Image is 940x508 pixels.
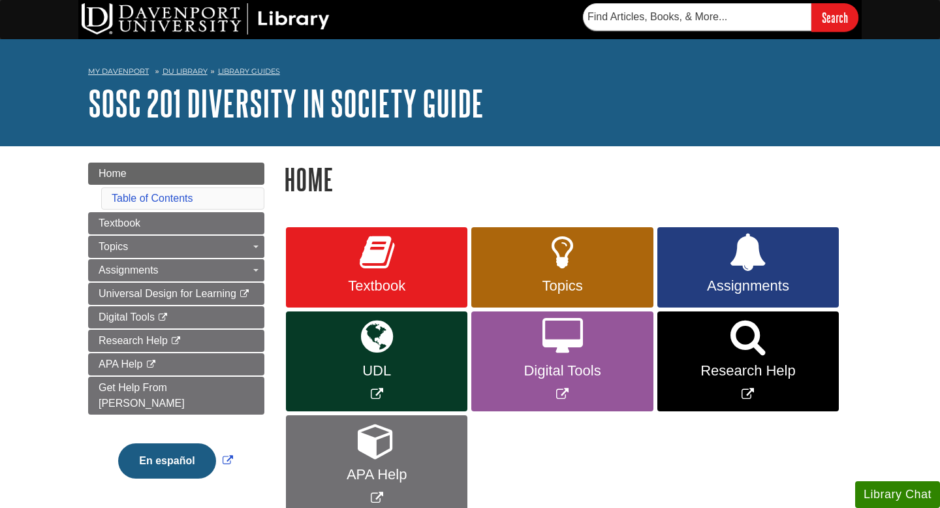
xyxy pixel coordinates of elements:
[471,311,653,411] a: Link opens in new window
[657,311,839,411] a: Link opens in new window
[118,443,215,479] button: En español
[88,330,264,352] a: Research Help
[88,306,264,328] a: Digital Tools
[88,63,852,84] nav: breadcrumb
[811,3,858,31] input: Search
[88,353,264,375] a: APA Help
[115,455,236,466] a: Link opens in new window
[284,163,852,196] h1: Home
[481,278,643,294] span: Topics
[88,212,264,234] a: Textbook
[99,358,142,370] span: APA Help
[583,3,811,31] input: Find Articles, Books, & More...
[239,290,250,298] i: This link opens in a new window
[88,163,264,185] a: Home
[163,67,208,76] a: DU Library
[471,227,653,308] a: Topics
[82,3,330,35] img: DU Library
[88,163,264,501] div: Guide Page Menu
[88,377,264,415] a: Get Help From [PERSON_NAME]
[481,362,643,379] span: Digital Tools
[296,362,458,379] span: UDL
[170,337,181,345] i: This link opens in a new window
[286,227,467,308] a: Textbook
[286,311,467,411] a: Link opens in new window
[99,264,159,276] span: Assignments
[218,67,280,76] a: Library Guides
[99,311,155,323] span: Digital Tools
[99,288,236,299] span: Universal Design for Learning
[88,66,149,77] a: My Davenport
[146,360,157,369] i: This link opens in a new window
[88,259,264,281] a: Assignments
[112,193,193,204] a: Table of Contents
[88,283,264,305] a: Universal Design for Learning
[99,382,185,409] span: Get Help From [PERSON_NAME]
[88,236,264,258] a: Topics
[99,217,140,229] span: Textbook
[99,168,127,179] span: Home
[296,278,458,294] span: Textbook
[157,313,168,322] i: This link opens in a new window
[667,362,829,379] span: Research Help
[855,481,940,508] button: Library Chat
[99,241,128,252] span: Topics
[657,227,839,308] a: Assignments
[99,335,168,346] span: Research Help
[583,3,858,31] form: Searches DU Library's articles, books, and more
[296,466,458,483] span: APA Help
[667,278,829,294] span: Assignments
[88,83,484,123] a: SOSC 201 Diversity in Society Guide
